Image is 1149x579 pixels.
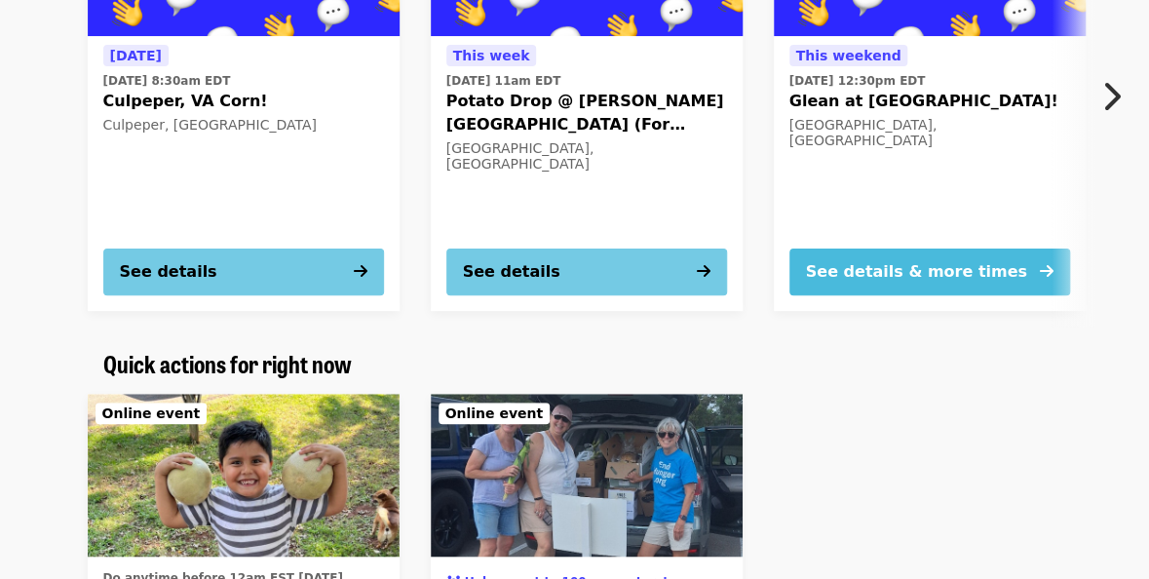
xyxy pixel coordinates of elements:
time: [DATE] 11am EDT [446,72,561,90]
i: arrow-right icon [697,262,710,281]
i: arrow-right icon [1040,262,1053,281]
a: Quick actions for right now [103,350,352,378]
span: Online event [102,405,201,421]
span: Glean at [GEOGRAPHIC_DATA]! [789,90,1070,113]
div: [GEOGRAPHIC_DATA], [GEOGRAPHIC_DATA] [789,117,1070,150]
button: See details [446,249,727,295]
span: This weekend [796,48,901,63]
div: [GEOGRAPHIC_DATA], [GEOGRAPHIC_DATA] [446,140,727,174]
button: See details [103,249,384,295]
div: Culpeper, [GEOGRAPHIC_DATA] [103,117,384,134]
img: Joining the 2025 Montgomery Farmers' Mkt. Gleaning Team organized by Society of St. Andrew [431,394,743,558]
time: [DATE] 8:30am EDT [103,72,231,90]
span: [DATE] [110,48,162,63]
div: See details [463,260,560,284]
span: Online event [445,405,544,421]
button: See details & more times [789,249,1070,295]
time: [DATE] 12:30pm EDT [789,72,926,90]
span: Potato Drop @ [PERSON_NAME][GEOGRAPHIC_DATA] (For Community Volunteers) [446,90,727,136]
img: SoSA Volunteer Interest Form organized by Society of St. Andrew [88,394,400,558]
i: chevron-right icon [1101,78,1121,115]
span: This week [453,48,530,63]
i: arrow-right icon [354,262,367,281]
div: Quick actions for right now [88,350,1062,378]
span: Culpeper, VA Corn! [103,90,384,113]
span: Quick actions for right now [103,346,352,380]
div: See details & more times [806,260,1027,284]
button: Next item [1085,69,1149,124]
div: See details [120,260,217,284]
